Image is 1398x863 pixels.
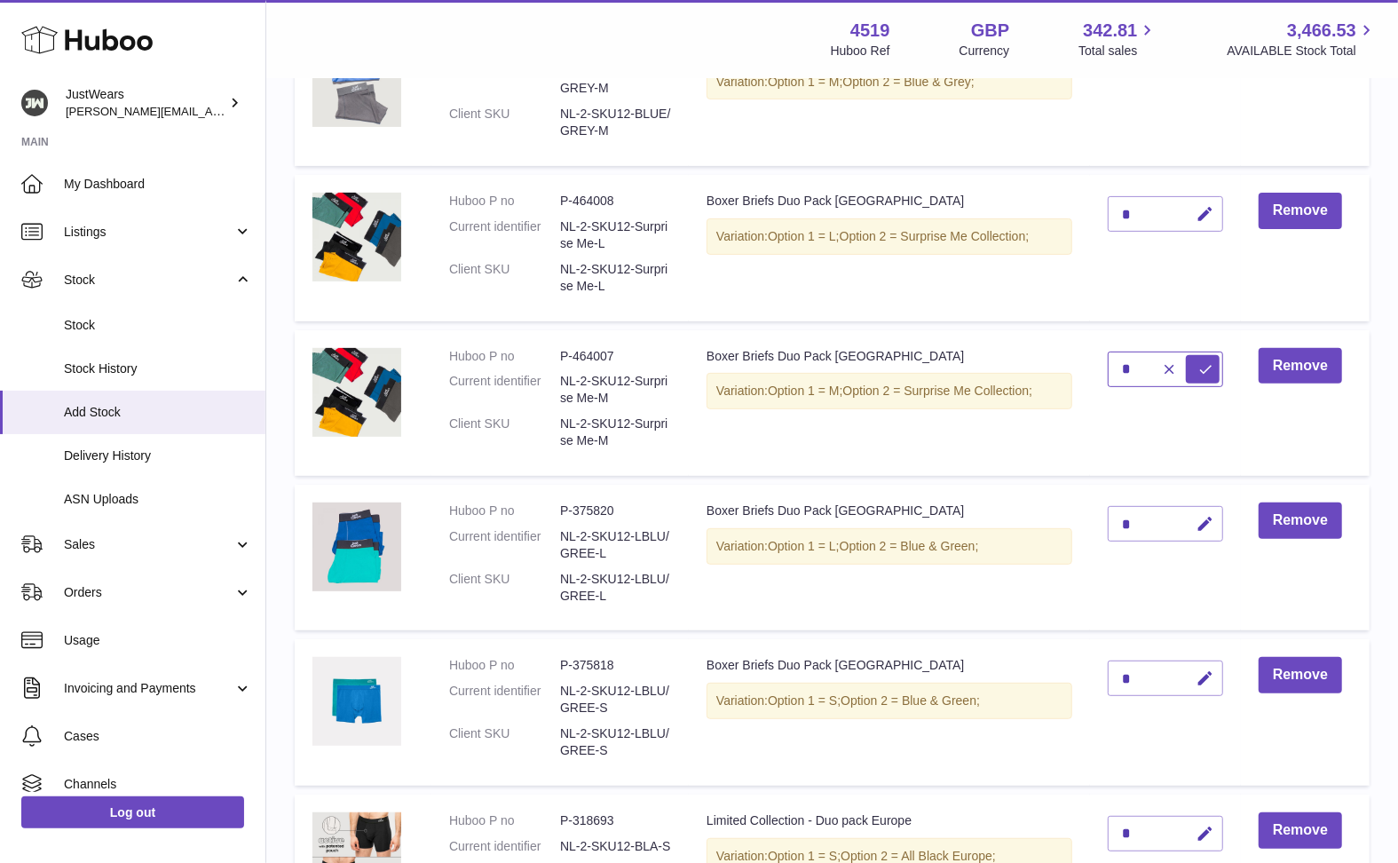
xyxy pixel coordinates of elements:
span: Option 2 = Surprise Me Collection; [840,229,1030,243]
dt: Huboo P no [449,348,560,365]
dd: NL-2-SKU12-LBLU/GREE-S [560,683,671,717]
dt: Current identifier [449,218,560,252]
span: Option 1 = S; [768,693,841,708]
span: Cases [64,728,252,745]
button: Remove [1259,348,1342,384]
a: 3,466.53 AVAILABLE Stock Total [1227,19,1377,59]
img: Boxer Briefs Duo Pack Europe [312,657,401,746]
dt: Client SKU [449,416,560,449]
span: Option 2 = Blue & Grey; [843,75,975,89]
dd: P-375818 [560,657,671,674]
dd: P-318693 [560,812,671,829]
span: Option 2 = All Black Europe; [841,849,996,863]
span: Orders [64,584,233,601]
span: Stock [64,272,233,289]
span: Option 2 = Surprise Me Collection; [843,384,1033,398]
dt: Client SKU [449,725,560,759]
dd: NL-2-SKU12-BLUE/GREY-M [560,106,671,139]
td: Boxer Briefs Duo Pack [GEOGRAPHIC_DATA] [689,175,1090,321]
span: Option 2 = Blue & Green; [840,539,979,553]
td: Boxer Briefs Duo Pack [GEOGRAPHIC_DATA] [689,639,1090,785]
dt: Current identifier [449,838,560,855]
dd: NL-2-SKU12-BLA-S [560,838,671,855]
div: Variation: [707,218,1072,255]
td: Boxer Briefs Duo Pack [GEOGRAPHIC_DATA] [689,20,1090,166]
span: Sales [64,536,233,553]
span: AVAILABLE Stock Total [1227,43,1377,59]
dt: Current identifier [449,64,560,98]
dd: NL-2-SKU12-Surprise Me-L [560,218,671,252]
button: Remove [1259,812,1342,849]
div: Huboo Ref [831,43,890,59]
span: Add Stock [64,404,252,421]
dd: NL-2-SKU12-LBLU/GREE-L [560,571,671,605]
div: Variation: [707,373,1072,409]
strong: 4519 [850,19,890,43]
span: Stock History [64,360,252,377]
dd: NL-2-SKU12-Surprise Me-L [560,261,671,295]
div: Currency [960,43,1010,59]
div: Variation: [707,528,1072,565]
span: Option 1 = M; [768,75,842,89]
dd: NL-2-SKU12-Surprise Me-M [560,373,671,407]
td: Boxer Briefs Duo Pack [GEOGRAPHIC_DATA] [689,485,1090,630]
span: Channels [64,776,252,793]
button: Remove [1259,193,1342,229]
span: Option 1 = S; [768,849,841,863]
dt: Client SKU [449,106,560,139]
div: JustWears [66,86,225,120]
span: My Dashboard [64,176,252,193]
span: Option 2 = Blue & Green; [841,693,980,708]
span: Delivery History [64,447,252,464]
dd: NL-2-SKU12-Surprise Me-M [560,416,671,449]
span: Listings [64,224,233,241]
dd: NL-2-SKU12-LBLU/GREE-L [560,528,671,562]
dt: Client SKU [449,571,560,605]
dd: NL-2-SKU12-LBLU/GREE-S [560,725,671,759]
a: Log out [21,796,244,828]
img: Boxer Briefs Duo Pack Europe [312,38,401,127]
span: [PERSON_NAME][EMAIL_ADDRESS][DOMAIN_NAME] [66,104,356,118]
span: Stock [64,317,252,334]
img: Boxer Briefs Duo Pack Europe [312,503,401,591]
span: ASN Uploads [64,491,252,508]
div: Variation: [707,64,1072,100]
span: Invoicing and Payments [64,680,233,697]
span: Option 1 = M; [768,384,842,398]
span: Option 1 = L; [768,539,840,553]
dd: P-375820 [560,503,671,519]
dt: Huboo P no [449,503,560,519]
button: Remove [1259,657,1342,693]
dd: NL-2-SKU12-BLUE/GREY-M [560,64,671,98]
dt: Current identifier [449,683,560,717]
span: 342.81 [1083,19,1137,43]
a: 342.81 Total sales [1078,19,1157,59]
strong: GBP [971,19,1009,43]
img: Boxer Briefs Duo Pack Europe [312,193,401,281]
span: Total sales [1078,43,1157,59]
dt: Huboo P no [449,657,560,674]
img: josh@just-wears.com [21,90,48,116]
dt: Current identifier [449,528,560,562]
dt: Huboo P no [449,812,560,829]
button: Remove [1259,503,1342,539]
td: Boxer Briefs Duo Pack [GEOGRAPHIC_DATA] [689,330,1090,476]
dt: Huboo P no [449,193,560,210]
span: Option 1 = L; [768,229,840,243]
dt: Current identifier [449,373,560,407]
span: Usage [64,632,252,649]
dd: P-464008 [560,193,671,210]
dt: Client SKU [449,261,560,295]
div: Variation: [707,683,1072,719]
dd: P-464007 [560,348,671,365]
span: 3,466.53 [1287,19,1356,43]
img: Boxer Briefs Duo Pack Europe [312,348,401,437]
